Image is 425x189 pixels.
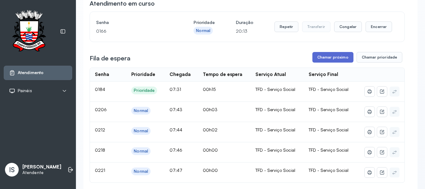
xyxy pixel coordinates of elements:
[203,147,218,153] span: 00h00
[170,147,182,153] span: 07:46
[312,52,353,63] button: Chamar próximo
[203,107,217,112] span: 00h03
[309,127,348,132] span: TFD - Serviço Social
[255,107,299,112] div: TFD - Serviço Social
[309,168,348,173] span: TFD - Serviço Social
[203,87,216,92] span: 00h15
[18,88,32,93] span: Painéis
[255,168,299,173] div: TFD - Serviço Social
[134,128,148,134] div: Normal
[96,18,172,27] h4: Senha
[96,27,172,35] p: 0166
[95,168,105,173] span: 0221
[203,127,217,132] span: 00h02
[90,54,130,63] h3: Fila de espera
[9,70,67,76] a: Atendimento
[255,87,299,92] div: TFD - Serviço Social
[255,147,299,153] div: TFD - Serviço Social
[95,72,109,78] div: Senha
[18,70,44,75] span: Atendimento
[203,72,242,78] div: Tempo de espera
[309,107,348,112] span: TFD - Serviço Social
[236,18,253,27] h4: Duração
[309,147,348,153] span: TFD - Serviço Social
[95,87,105,92] span: 0184
[95,127,105,132] span: 0212
[196,28,210,33] div: Normal
[170,107,182,112] span: 07:43
[236,27,253,35] p: 20:13
[134,88,155,93] div: Prioridade
[134,108,148,113] div: Normal
[131,72,155,78] div: Prioridade
[95,107,107,112] span: 0206
[366,21,392,32] button: Encerrar
[255,127,299,133] div: TFD - Serviço Social
[194,18,215,27] h4: Prioridade
[22,170,61,175] p: Atendente
[170,72,191,78] div: Chegada
[334,21,362,32] button: Congelar
[134,169,148,174] div: Normal
[7,10,51,53] img: Logotipo do estabelecimento
[274,21,298,32] button: Repetir
[255,72,286,78] div: Serviço Atual
[309,72,338,78] div: Serviço Final
[134,149,148,154] div: Normal
[309,87,348,92] span: TFD - Serviço Social
[170,168,182,173] span: 07:47
[170,87,181,92] span: 07:31
[22,164,61,170] p: [PERSON_NAME]
[357,52,403,63] button: Chamar prioridade
[95,147,105,153] span: 0218
[170,127,182,132] span: 07:44
[302,21,330,32] button: Transferir
[203,168,218,173] span: 00h00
